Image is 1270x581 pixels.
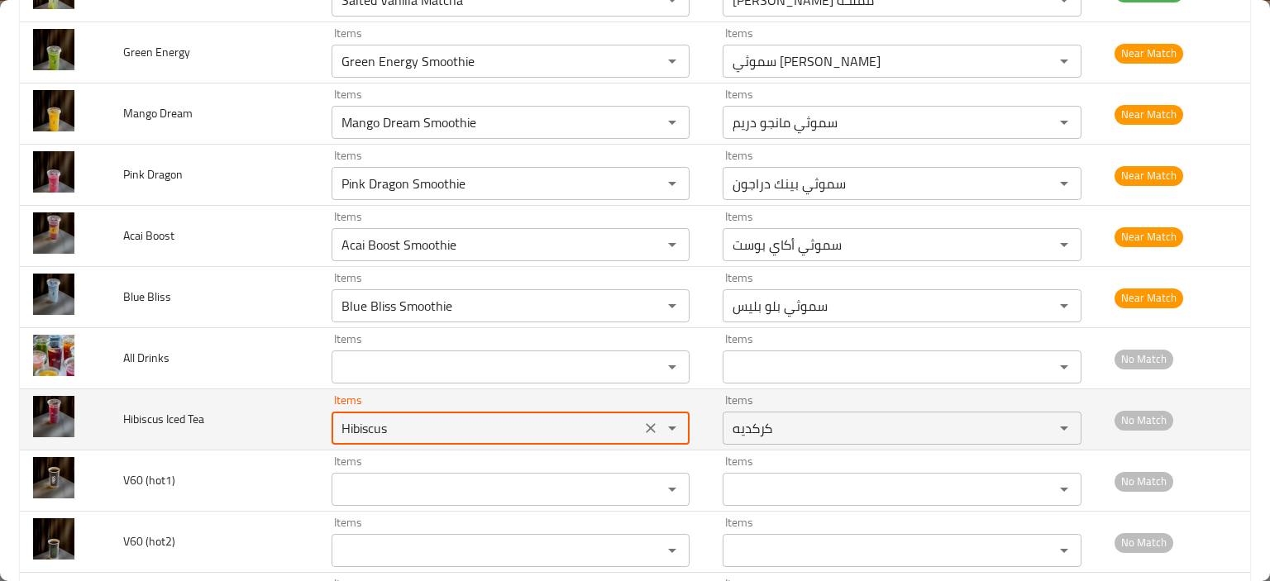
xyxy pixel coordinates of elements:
span: Near Match [1115,288,1183,307]
span: Acai Boost [123,225,174,246]
span: No Match [1115,472,1173,491]
button: Open [1053,111,1076,134]
span: Hibiscus Iced Tea [123,408,204,430]
button: Clear [639,417,662,440]
span: No Match [1115,533,1173,552]
button: Open [1053,355,1076,379]
span: V60 (hot2) [123,531,175,552]
button: Open [661,417,684,440]
img: Blue Bliss [33,274,74,315]
span: Near Match [1115,44,1183,63]
span: Pink Dragon [123,164,183,185]
button: Open [661,233,684,256]
span: Near Match [1115,105,1183,124]
button: Open [1053,294,1076,317]
button: Open [661,294,684,317]
span: Mango Dream [123,102,193,124]
img: All Drinks [33,335,74,376]
span: Green Energy [123,41,190,63]
img: Mango Dream [33,90,74,131]
button: Open [661,539,684,562]
span: All Drinks [123,347,169,369]
button: Open [1053,172,1076,195]
button: Open [661,478,684,501]
span: No Match [1115,350,1173,369]
button: Open [1053,478,1076,501]
span: V60 (hot1) [123,469,175,491]
span: Near Match [1115,227,1183,246]
img: Pink Dragon [33,151,74,193]
button: Open [661,111,684,134]
img: Hibiscus Iced Tea [33,396,74,437]
img: Acai Boost [33,212,74,254]
button: Open [1053,417,1076,440]
button: Open [1053,539,1076,562]
img: V60 (hot2) [33,518,74,560]
img: V60 (hot1) [33,457,74,498]
button: Open [1053,50,1076,73]
span: Blue Bliss [123,286,171,307]
img: Green Energy [33,29,74,70]
button: Open [661,50,684,73]
span: Near Match [1115,166,1183,185]
button: Open [1053,233,1076,256]
span: No Match [1115,411,1173,430]
button: Open [661,172,684,195]
button: Open [661,355,684,379]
